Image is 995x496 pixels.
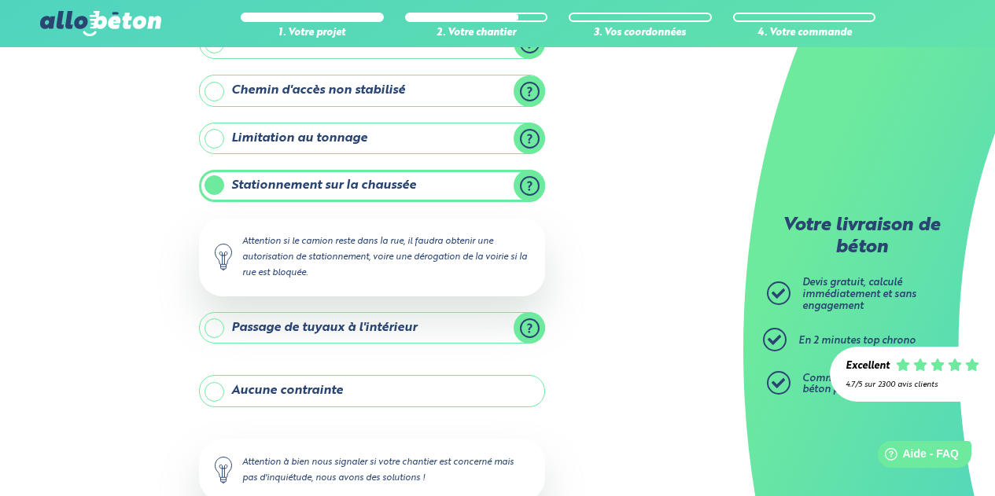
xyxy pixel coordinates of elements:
[199,170,545,201] label: Stationnement sur la chaussée
[199,218,545,296] div: Attention si le camion reste dans la rue, il faudra obtenir une autorisation de stationnement, vo...
[855,435,978,479] iframe: Help widget launcher
[199,375,545,406] label: Aucune contrainte
[802,277,916,310] span: Devis gratuit, calculé immédiatement et sans engagement
[40,11,161,36] img: allobéton
[569,28,712,39] div: 3. Vos coordonnées
[802,373,928,395] span: Commandez ensuite votre béton prêt à l'emploi
[405,28,548,39] div: 2. Votre chantier
[199,123,545,154] label: Limitation au tonnage
[798,336,916,346] span: En 2 minutes top chrono
[846,361,890,373] div: Excellent
[199,312,545,344] label: Passage de tuyaux à l'intérieur
[771,215,952,259] p: Votre livraison de béton
[199,75,545,106] label: Chemin d'accès non stabilisé
[241,28,384,39] div: 1. Votre projet
[733,28,876,39] div: 4. Votre commande
[846,380,979,389] div: 4.7/5 sur 2300 avis clients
